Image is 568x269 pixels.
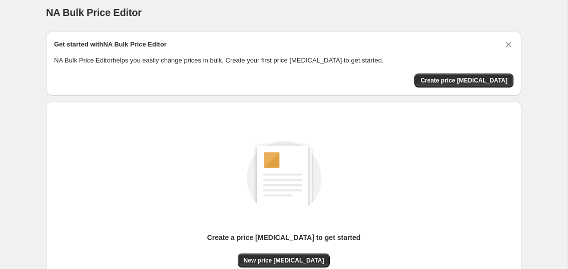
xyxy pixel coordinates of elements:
span: NA Bulk Price Editor [46,7,142,18]
p: NA Bulk Price Editor helps you easily change prices in bulk. Create your first price [MEDICAL_DAT... [54,55,513,65]
span: Create price [MEDICAL_DATA] [420,76,507,84]
span: New price [MEDICAL_DATA] [244,256,324,264]
p: Create a price [MEDICAL_DATA] to get started [207,232,361,242]
h2: Get started with NA Bulk Price Editor [54,39,167,49]
button: Dismiss card [503,39,513,49]
button: Create price change job [414,73,513,87]
button: New price [MEDICAL_DATA] [238,253,330,267]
